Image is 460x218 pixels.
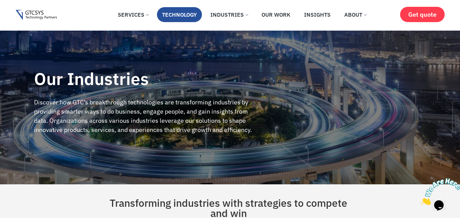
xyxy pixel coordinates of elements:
[3,3,45,30] img: Chat attention grabber
[408,11,437,18] span: Get quote
[400,7,445,22] a: Get quote
[113,7,154,22] a: Services
[299,7,336,22] a: Insights
[418,175,460,208] iframe: chat widget
[34,70,262,87] h2: Our Industries
[157,7,202,22] a: Technology
[205,7,253,22] a: Industries
[339,7,371,22] a: About
[256,7,296,22] a: Our Work
[34,98,262,134] div: Discover how GTC’s breakthrough technologies are transforming industries by providing smarter way...
[16,10,57,20] img: Gtcsys logo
